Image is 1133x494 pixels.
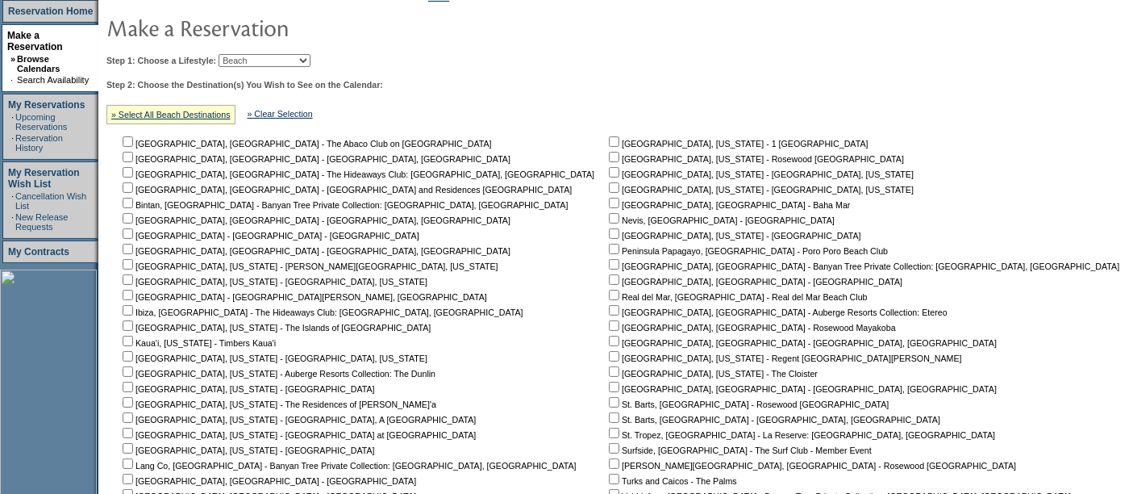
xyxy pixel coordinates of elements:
[119,170,594,179] nobr: [GEOGRAPHIC_DATA], [GEOGRAPHIC_DATA] - The Hideaways Club: [GEOGRAPHIC_DATA], [GEOGRAPHIC_DATA]
[106,56,216,65] b: Step 1: Choose a Lifestyle:
[15,133,63,153] a: Reservation History
[119,369,435,379] nobr: [GEOGRAPHIC_DATA], [US_STATE] - Auberge Resorts Collection: The Dunlin
[606,461,1016,471] nobr: [PERSON_NAME][GEOGRAPHIC_DATA], [GEOGRAPHIC_DATA] - Rosewood [GEOGRAPHIC_DATA]
[119,292,487,302] nobr: [GEOGRAPHIC_DATA] - [GEOGRAPHIC_DATA][PERSON_NAME], [GEOGRAPHIC_DATA]
[106,11,429,44] img: pgTtlMakeReservation.gif
[111,110,231,119] a: » Select All Beach Destinations
[119,430,476,440] nobr: [GEOGRAPHIC_DATA], [US_STATE] - [GEOGRAPHIC_DATA] at [GEOGRAPHIC_DATA]
[119,246,510,256] nobr: [GEOGRAPHIC_DATA], [GEOGRAPHIC_DATA] - [GEOGRAPHIC_DATA], [GEOGRAPHIC_DATA]
[119,461,577,471] nobr: Lang Co, [GEOGRAPHIC_DATA] - Banyan Tree Private Collection: [GEOGRAPHIC_DATA], [GEOGRAPHIC_DATA]
[15,191,86,211] a: Cancellation Wish List
[119,231,419,241] nobr: [GEOGRAPHIC_DATA] - [GEOGRAPHIC_DATA] - [GEOGRAPHIC_DATA]
[7,30,63,52] a: Make a Reservation
[11,212,14,232] td: ·
[8,6,93,17] a: Reservation Home
[606,369,818,379] nobr: [GEOGRAPHIC_DATA], [US_STATE] - The Cloister
[119,323,431,333] nobr: [GEOGRAPHIC_DATA], [US_STATE] - The Islands of [GEOGRAPHIC_DATA]
[606,292,868,302] nobr: Real del Mar, [GEOGRAPHIC_DATA] - Real del Mar Beach Club
[606,323,896,333] nobr: [GEOGRAPHIC_DATA], [GEOGRAPHIC_DATA] - Rosewood Mayakoba
[11,133,14,153] td: ·
[17,54,60,73] a: Browse Calendars
[606,400,889,409] nobr: St. Barts, [GEOGRAPHIC_DATA] - Rosewood [GEOGRAPHIC_DATA]
[11,112,14,132] td: ·
[119,446,375,455] nobr: [GEOGRAPHIC_DATA], [US_STATE] - [GEOGRAPHIC_DATA]
[15,212,68,232] a: New Release Requests
[8,167,80,190] a: My Reservation Wish List
[606,415,940,425] nobr: St. Barts, [GEOGRAPHIC_DATA] - [GEOGRAPHIC_DATA], [GEOGRAPHIC_DATA]
[119,154,510,164] nobr: [GEOGRAPHIC_DATA], [GEOGRAPHIC_DATA] - [GEOGRAPHIC_DATA], [GEOGRAPHIC_DATA]
[106,80,383,90] b: Step 2: Choose the Destination(s) You Wish to See on the Calendar:
[119,308,523,317] nobr: Ibiza, [GEOGRAPHIC_DATA] - The Hideaways Club: [GEOGRAPHIC_DATA], [GEOGRAPHIC_DATA]
[17,75,89,85] a: Search Availability
[119,200,569,210] nobr: Bintan, [GEOGRAPHIC_DATA] - Banyan Tree Private Collection: [GEOGRAPHIC_DATA], [GEOGRAPHIC_DATA]
[8,246,69,257] a: My Contracts
[119,415,476,425] nobr: [GEOGRAPHIC_DATA], [US_STATE] - [GEOGRAPHIC_DATA], A [GEOGRAPHIC_DATA]
[11,191,14,211] td: ·
[119,185,572,195] nobr: [GEOGRAPHIC_DATA], [GEOGRAPHIC_DATA] - [GEOGRAPHIC_DATA] and Residences [GEOGRAPHIC_DATA]
[119,384,375,394] nobr: [GEOGRAPHIC_DATA], [US_STATE] - [GEOGRAPHIC_DATA]
[119,476,416,486] nobr: [GEOGRAPHIC_DATA], [GEOGRAPHIC_DATA] - [GEOGRAPHIC_DATA]
[606,216,835,225] nobr: Nevis, [GEOGRAPHIC_DATA] - [GEOGRAPHIC_DATA]
[119,338,276,348] nobr: Kaua'i, [US_STATE] - Timbers Kaua'i
[119,400,436,409] nobr: [GEOGRAPHIC_DATA], [US_STATE] - The Residences of [PERSON_NAME]'a
[606,139,868,149] nobr: [GEOGRAPHIC_DATA], [US_STATE] - 1 [GEOGRAPHIC_DATA]
[606,308,948,317] nobr: [GEOGRAPHIC_DATA], [GEOGRAPHIC_DATA] - Auberge Resorts Collection: Etereo
[119,139,492,149] nobr: [GEOGRAPHIC_DATA], [GEOGRAPHIC_DATA] - The Abaco Club on [GEOGRAPHIC_DATA]
[606,277,902,287] nobr: [GEOGRAPHIC_DATA], [GEOGRAPHIC_DATA] - [GEOGRAPHIC_DATA]
[606,231,861,241] nobr: [GEOGRAPHIC_DATA], [US_STATE] - [GEOGRAPHIC_DATA]
[606,246,888,256] nobr: Peninsula Papagayo, [GEOGRAPHIC_DATA] - Poro Poro Beach Club
[606,384,997,394] nobr: [GEOGRAPHIC_DATA], [GEOGRAPHIC_DATA] - [GEOGRAPHIC_DATA], [GEOGRAPHIC_DATA]
[8,99,85,111] a: My Reservations
[10,75,15,85] td: ·
[606,262,1119,271] nobr: [GEOGRAPHIC_DATA], [GEOGRAPHIC_DATA] - Banyan Tree Private Collection: [GEOGRAPHIC_DATA], [GEOGRA...
[606,354,962,363] nobr: [GEOGRAPHIC_DATA], [US_STATE] - Regent [GEOGRAPHIC_DATA][PERSON_NAME]
[119,216,510,225] nobr: [GEOGRAPHIC_DATA], [GEOGRAPHIC_DATA] - [GEOGRAPHIC_DATA], [GEOGRAPHIC_DATA]
[119,354,427,363] nobr: [GEOGRAPHIC_DATA], [US_STATE] - [GEOGRAPHIC_DATA], [US_STATE]
[606,200,850,210] nobr: [GEOGRAPHIC_DATA], [GEOGRAPHIC_DATA] - Baha Mar
[119,277,427,287] nobr: [GEOGRAPHIC_DATA], [US_STATE] - [GEOGRAPHIC_DATA], [US_STATE]
[606,170,914,179] nobr: [GEOGRAPHIC_DATA], [US_STATE] - [GEOGRAPHIC_DATA], [US_STATE]
[606,430,995,440] nobr: St. Tropez, [GEOGRAPHIC_DATA] - La Reserve: [GEOGRAPHIC_DATA], [GEOGRAPHIC_DATA]
[606,338,997,348] nobr: [GEOGRAPHIC_DATA], [GEOGRAPHIC_DATA] - [GEOGRAPHIC_DATA], [GEOGRAPHIC_DATA]
[606,185,914,195] nobr: [GEOGRAPHIC_DATA], [US_STATE] - [GEOGRAPHIC_DATA], [US_STATE]
[606,446,872,455] nobr: Surfside, [GEOGRAPHIC_DATA] - The Surf Club - Member Event
[15,112,67,132] a: Upcoming Reservations
[10,54,15,64] b: »
[119,262,498,271] nobr: [GEOGRAPHIC_DATA], [US_STATE] - [PERSON_NAME][GEOGRAPHIC_DATA], [US_STATE]
[606,154,904,164] nobr: [GEOGRAPHIC_DATA], [US_STATE] - Rosewood [GEOGRAPHIC_DATA]
[606,476,737,486] nobr: Turks and Caicos - The Palms
[248,109,313,119] a: » Clear Selection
